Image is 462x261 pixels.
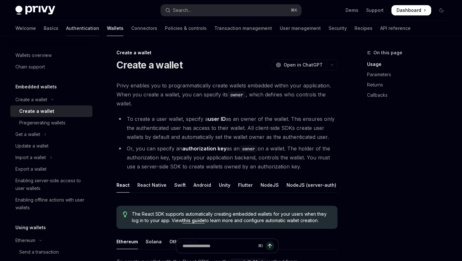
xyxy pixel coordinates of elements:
div: NodeJS [261,177,279,193]
div: Other chains [169,234,199,249]
div: Ethereum [15,237,35,244]
img: dark logo [15,6,55,15]
a: Usage [367,59,452,69]
span: Dashboard [397,7,421,14]
a: Connectors [131,21,157,36]
div: React Native [137,177,167,193]
div: Get a wallet [15,130,40,138]
div: Android [193,177,211,193]
button: Toggle dark mode [436,5,447,15]
a: Returns [367,80,452,90]
a: Export a wallet [10,163,92,175]
a: Welcome [15,21,36,36]
span: ⌘ K [291,8,297,13]
div: NodeJS (server-auth) [287,177,336,193]
a: Security [329,21,347,36]
a: Policies & controls [165,21,207,36]
a: Wallets overview [10,50,92,61]
button: Open search [161,4,301,16]
div: Update a wallet [15,142,48,150]
div: Wallets overview [15,51,52,59]
a: Enabling offline actions with user wallets [10,194,92,213]
a: Create a wallet [10,105,92,117]
button: Toggle Ethereum section [10,235,92,246]
span: The React SDK supports automatically creating embedded wallets for your users when they log in to... [132,211,331,224]
a: Send a transaction [10,246,92,258]
a: Enabling server-side access to user wallets [10,175,92,194]
div: Pregenerating wallets [19,119,65,127]
div: Create a wallet [116,50,338,56]
div: React [116,177,130,193]
a: Update a wallet [10,140,92,152]
a: Demo [346,7,358,14]
input: Ask a question... [183,239,255,253]
a: Transaction management [214,21,272,36]
a: Authentication [66,21,99,36]
div: Search... [173,6,191,14]
h1: Create a wallet [116,59,183,71]
h5: Embedded wallets [15,83,57,91]
div: Solana [146,234,162,249]
a: Chain support [10,61,92,73]
a: Recipes [355,21,372,36]
div: Swift [174,177,186,193]
div: Unity [219,177,230,193]
a: Pregenerating wallets [10,117,92,129]
div: Send a transaction [19,248,59,256]
button: Send message [265,241,274,250]
div: Enabling server-side access to user wallets [15,177,89,192]
span: On this page [373,49,402,57]
li: To create a user wallet, specify a as an owner of the wallet. This ensures only the authenticated... [116,114,338,141]
code: owner [240,145,258,152]
div: Chain support [15,63,45,71]
div: Export a wallet [15,165,47,173]
div: Enabling offline actions with user wallets [15,196,89,212]
span: Open in ChatGPT [284,62,323,68]
svg: Tip [123,212,127,217]
div: Flutter [238,177,253,193]
a: Basics [44,21,58,36]
span: Privy enables you to programmatically create wallets embedded within your application. When you c... [116,81,338,108]
button: Open in ChatGPT [272,59,327,70]
button: Toggle Get a wallet section [10,129,92,140]
h5: Using wallets [15,224,46,231]
a: Dashboard [391,5,431,15]
button: Toggle Import a wallet section [10,152,92,163]
a: Support [366,7,384,14]
li: Or, you can specify an as an on a wallet. The holder of the authorization key, typically your app... [116,144,338,171]
a: Wallets [107,21,124,36]
strong: authorization key [182,145,227,152]
div: Create a wallet [15,96,47,104]
a: Callbacks [367,90,452,100]
a: this guide [182,218,205,223]
div: Import a wallet [15,154,46,161]
a: Parameters [367,69,452,80]
strong: user ID [208,116,226,122]
a: API reference [380,21,411,36]
a: User management [280,21,321,36]
button: Toggle Create a wallet section [10,94,92,105]
div: Create a wallet [19,107,54,115]
code: owner [228,91,246,98]
div: Ethereum [116,234,138,249]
